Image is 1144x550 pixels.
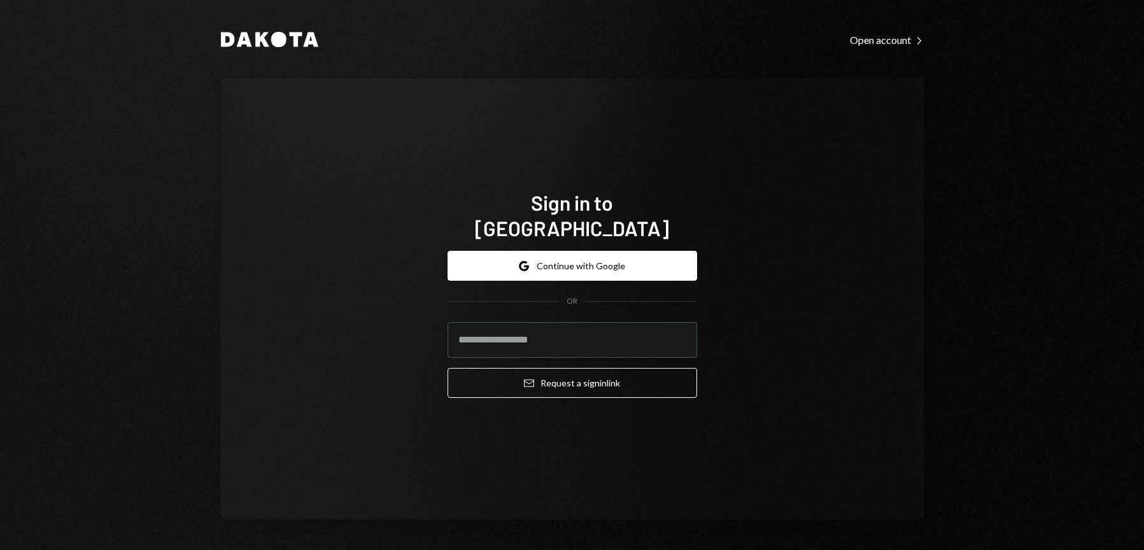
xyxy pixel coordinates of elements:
h1: Sign in to [GEOGRAPHIC_DATA] [448,190,697,241]
div: OR [567,296,577,307]
div: Open account [850,34,924,46]
a: Open account [850,32,924,46]
button: Request a signinlink [448,368,697,398]
button: Continue with Google [448,251,697,281]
